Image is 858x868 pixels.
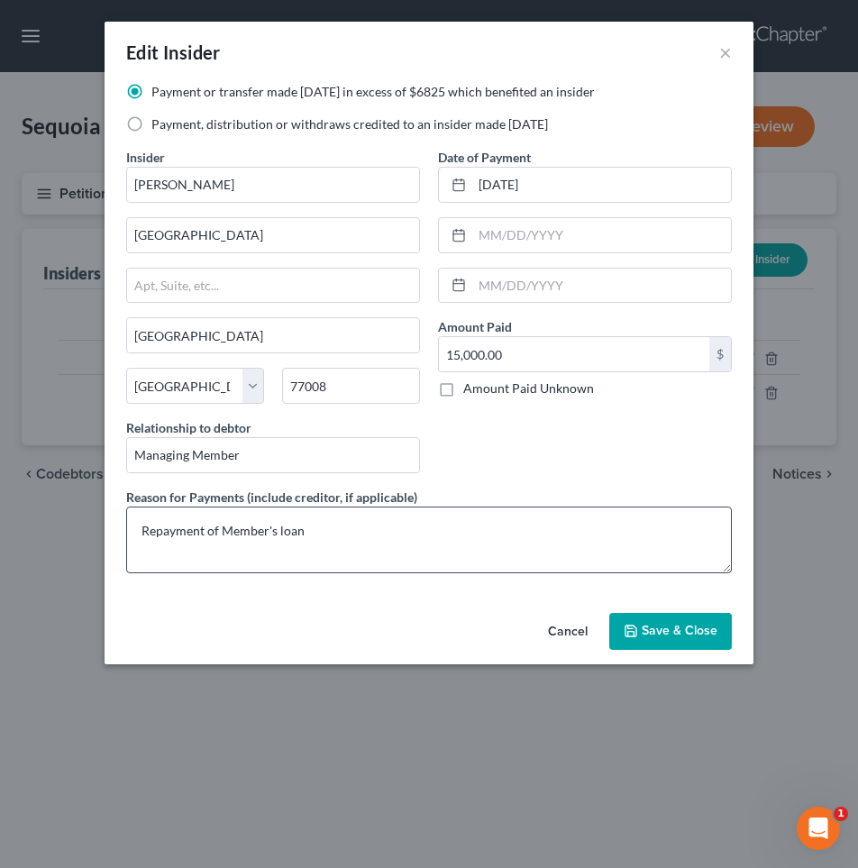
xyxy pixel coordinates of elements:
label: Amount Paid Unknown [463,379,594,397]
input: 0.00 [439,337,709,371]
button: Cancel [534,615,602,651]
input: MM/DD/YYYY [472,269,731,303]
label: Reason for Payments (include creditor, if applicable) [126,488,417,507]
span: Save & Close [642,624,717,639]
input: Enter city [127,318,419,352]
div: $ [709,337,731,371]
label: Payment or transfer made [DATE] in excess of $6825 which benefited an insider [151,83,595,101]
span: Insider [163,41,221,63]
input: Enter address... [127,218,419,252]
label: Relationship to debtor [126,418,251,437]
input: MM/DD/YYYY [472,218,731,252]
span: Edit [126,41,160,63]
span: 1 [834,807,848,821]
button: × [719,41,732,63]
button: Save & Close [609,613,732,651]
iframe: Intercom live chat [797,807,840,850]
label: Payment, distribution or withdraws credited to an insider made [DATE] [151,115,548,133]
input: -- [127,438,419,472]
label: Amount Paid [438,317,512,336]
input: Apt, Suite, etc... [127,269,419,303]
span: Insider [126,150,165,165]
input: Enter zip... [282,368,420,404]
input: Enter name... [127,168,419,202]
label: Date of Payment [438,148,531,167]
input: MM/DD/YYYY [472,168,731,202]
